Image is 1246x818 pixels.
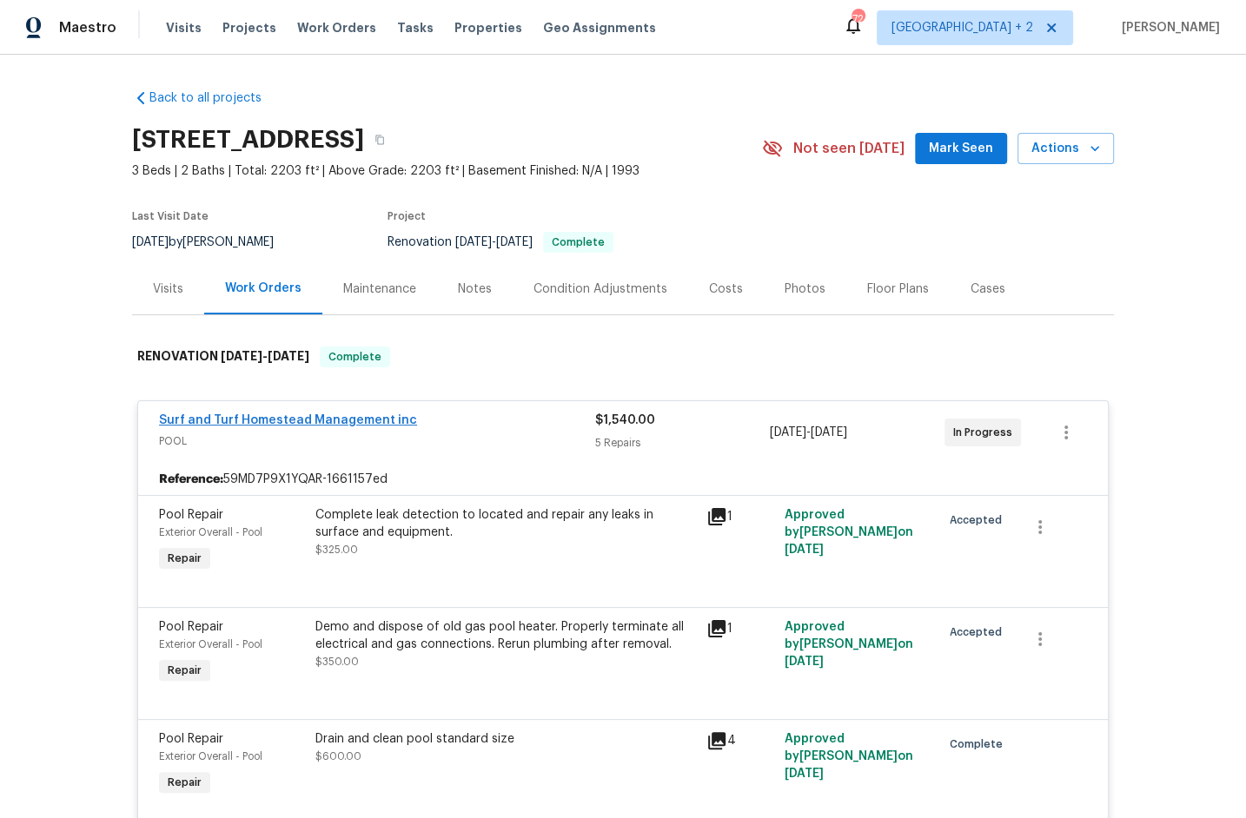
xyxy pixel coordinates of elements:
span: Repair [161,550,209,567]
span: [DATE] [770,426,806,439]
span: Pool Repair [159,509,223,521]
span: [DATE] [268,350,309,362]
a: Back to all projects [132,89,299,107]
span: $600.00 [315,751,361,762]
div: Complete leak detection to located and repair any leaks in surface and equipment. [315,506,696,541]
span: - [221,350,309,362]
span: Visits [166,19,202,36]
div: by [PERSON_NAME] [132,232,295,253]
h6: RENOVATION [137,346,309,367]
span: $325.00 [315,544,358,555]
span: [DATE] [785,768,824,780]
div: 1 [706,618,774,639]
span: Approved by [PERSON_NAME] on [785,621,913,668]
span: [DATE] [132,236,169,248]
div: Floor Plans [867,280,929,298]
span: Actions [1031,138,1100,160]
button: Actions [1017,133,1114,165]
div: Notes [458,280,492,298]
div: Maintenance [343,280,416,298]
span: [DATE] [811,426,847,439]
b: Reference: [159,471,223,488]
span: [GEOGRAPHIC_DATA] + 2 [891,19,1033,36]
span: Mark Seen [929,138,993,160]
span: Approved by [PERSON_NAME] on [785,509,913,556]
span: Complete [950,736,1010,753]
span: [DATE] [785,656,824,668]
span: [DATE] [785,544,824,556]
div: 72 [852,10,864,28]
div: Demo and dispose of old gas pool heater. Properly terminate all electrical and gas connections. R... [315,618,696,653]
div: 59MD7P9X1YQAR-1661157ed [138,464,1108,495]
span: Exterior Overall - Pool [159,527,262,538]
span: Pool Repair [159,621,223,633]
div: Costs [709,280,743,298]
span: Properties [454,19,522,36]
span: Projects [222,19,276,36]
span: [DATE] [221,350,262,362]
span: Work Orders [297,19,376,36]
span: Renovation [388,236,613,248]
span: [DATE] [496,236,533,248]
span: [DATE] [455,236,492,248]
div: Photos [785,280,825,298]
div: 4 [706,730,774,751]
span: [PERSON_NAME] [1115,19,1220,36]
span: Exterior Overall - Pool [159,751,262,762]
span: $350.00 [315,656,359,667]
span: Accepted [950,511,1009,529]
div: Cases [971,280,1005,298]
span: Accepted [950,623,1009,641]
span: 3 Beds | 2 Baths | Total: 2203 ft² | Above Grade: 2203 ft² | Basement Finished: N/A | 1993 [132,162,762,180]
span: Last Visit Date [132,211,209,221]
a: Surf and Turf Homestead Management inc [159,414,417,426]
div: Work Orders [225,280,302,297]
div: 1 [706,506,774,527]
span: $1,540.00 [595,414,655,426]
span: - [770,424,847,441]
span: Not seen [DATE] [793,140,905,157]
span: Complete [545,237,612,247]
div: Visits [153,280,183,298]
span: In Progress [953,424,1019,441]
span: Repair [161,774,209,791]
span: Exterior Overall - Pool [159,639,262,650]
button: Copy Address [364,124,395,155]
span: Pool Repair [159,733,223,745]
span: Complete [321,348,388,366]
div: Drain and clean pool standard size [315,730,696,748]
span: Geo Assignments [543,19,656,36]
h2: [STREET_ADDRESS] [132,131,364,148]
span: - [455,236,533,248]
button: Mark Seen [915,133,1007,165]
span: Project [388,211,426,221]
div: 5 Repairs [595,434,770,452]
span: POOL [159,432,595,450]
span: Maestro [59,19,116,36]
span: Tasks [397,22,434,34]
span: Repair [161,662,209,679]
div: RENOVATION [DATE]-[DATE]Complete [132,329,1114,385]
span: Approved by [PERSON_NAME] on [785,733,913,780]
div: Condition Adjustments [534,280,667,298]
